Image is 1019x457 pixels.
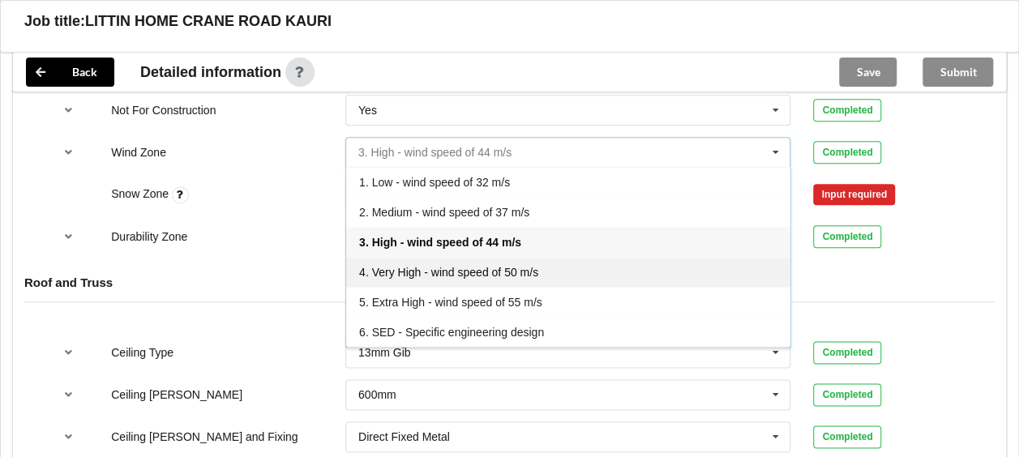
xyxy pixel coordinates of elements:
h4: Roof and Truss [24,275,995,290]
span: 5. Extra High - wind speed of 55 m/s [359,296,542,309]
label: Ceiling [PERSON_NAME] and Fixing [111,430,298,443]
button: Back [26,58,114,87]
div: Direct Fixed Metal [358,431,450,442]
div: Yes [358,105,377,116]
span: 2. Medium - wind speed of 37 m/s [359,206,529,219]
div: Input required [813,184,895,205]
div: 13mm Gib [358,347,411,358]
label: Durability Zone [111,230,187,243]
label: Ceiling [PERSON_NAME] [111,388,242,401]
label: Not For Construction [111,104,216,117]
button: reference-toggle [53,338,84,367]
button: reference-toggle [53,138,84,167]
span: 4. Very High - wind speed of 50 m/s [359,266,538,279]
span: Detailed information [140,65,281,79]
span: 1. Low - wind speed of 32 m/s [359,176,510,189]
h3: Job title: [24,12,85,31]
div: Completed [813,141,881,164]
div: Completed [813,383,881,406]
label: Ceiling Type [111,346,173,359]
label: Snow Zone [111,187,172,200]
div: Completed [813,425,881,448]
button: reference-toggle [53,422,84,451]
div: 600mm [358,389,396,400]
h3: LITTIN HOME CRANE ROAD KAURI [85,12,332,31]
label: Wind Zone [111,146,166,159]
div: Completed [813,225,881,248]
button: reference-toggle [53,222,84,251]
div: Completed [813,99,881,122]
span: 6. SED - Specific engineering design [359,326,544,339]
span: 3. High - wind speed of 44 m/s [359,236,521,249]
button: reference-toggle [53,96,84,125]
button: reference-toggle [53,380,84,409]
div: Completed [813,341,881,364]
